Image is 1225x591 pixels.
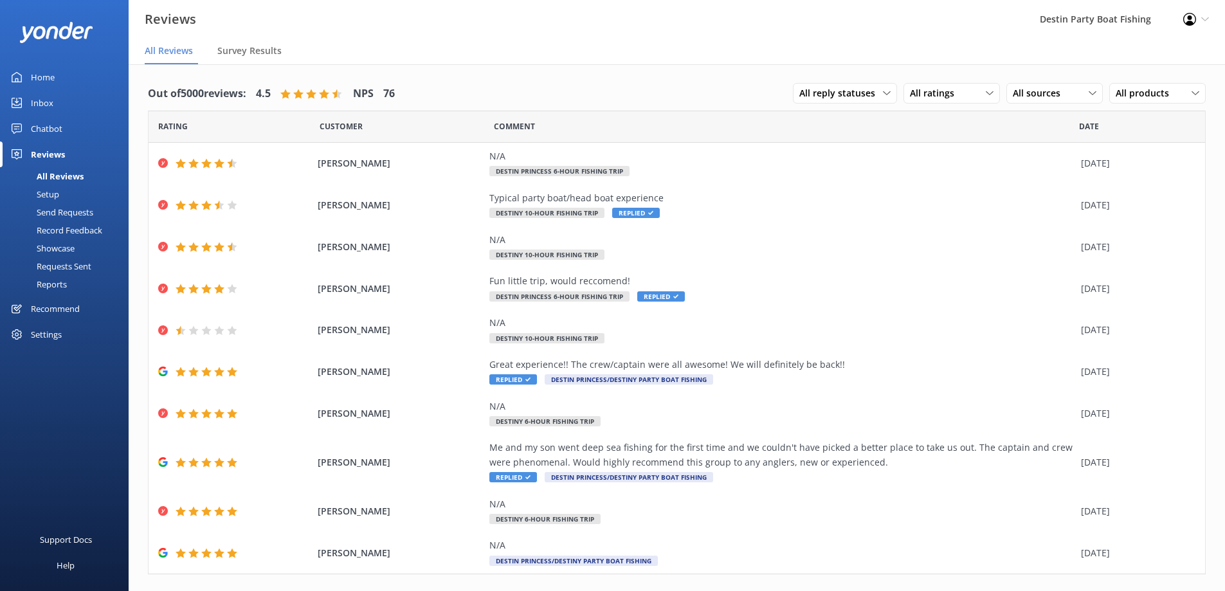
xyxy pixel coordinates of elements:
span: [PERSON_NAME] [318,455,484,469]
span: Replied [612,208,660,218]
div: [DATE] [1081,282,1189,296]
div: [DATE] [1081,504,1189,518]
img: yonder-white-logo.png [19,22,93,43]
div: [DATE] [1081,323,1189,337]
span: [PERSON_NAME] [318,365,484,379]
div: Chatbot [31,116,62,141]
span: [PERSON_NAME] [318,546,484,560]
span: Question [494,120,535,132]
div: N/A [489,497,1075,511]
span: Date [320,120,363,132]
span: Destin Princess 6-Hour Fishing Trip [489,291,630,302]
span: All ratings [910,86,962,100]
span: Destiny 10-Hour Fishing Trip [489,208,604,218]
span: Destin Princess/Destiny Party Boat Fishing [545,374,713,385]
div: Send Requests [8,203,93,221]
span: [PERSON_NAME] [318,406,484,421]
div: Reviews [31,141,65,167]
span: Date [158,120,188,132]
span: [PERSON_NAME] [318,240,484,254]
span: Destiny 10-Hour Fishing Trip [489,250,604,260]
div: N/A [489,399,1075,414]
div: Support Docs [40,527,92,552]
div: Fun little trip, would reccomend! [489,274,1075,288]
span: All sources [1013,86,1068,100]
div: Record Feedback [8,221,102,239]
a: Record Feedback [8,221,129,239]
span: Destiny 6-Hour Fishing Trip [489,416,601,426]
span: [PERSON_NAME] [318,198,484,212]
span: [PERSON_NAME] [318,323,484,337]
span: Destin Princess/Destiny Party Boat Fishing [489,556,658,566]
div: Showcase [8,239,75,257]
div: All Reviews [8,167,84,185]
div: Typical party boat/head boat experience [489,191,1075,205]
div: Great experience!! The crew/captain were all awesome! We will definitely be back!! [489,358,1075,372]
div: Setup [8,185,59,203]
a: Showcase [8,239,129,257]
span: All reply statuses [799,86,883,100]
div: N/A [489,538,1075,552]
span: All products [1116,86,1177,100]
div: Settings [31,322,62,347]
span: All Reviews [145,44,193,57]
span: Replied [489,374,537,385]
span: Destin Princess 6-Hour Fishing Trip [489,166,630,176]
span: Survey Results [217,44,282,57]
a: Reports [8,275,129,293]
a: Setup [8,185,129,203]
div: Help [57,552,75,578]
span: [PERSON_NAME] [318,282,484,296]
h4: NPS [353,86,374,102]
span: Destiny 10-Hour Fishing Trip [489,333,604,343]
div: Home [31,64,55,90]
a: All Reviews [8,167,129,185]
div: Requests Sent [8,257,91,275]
div: [DATE] [1081,240,1189,254]
div: [DATE] [1081,365,1189,379]
h4: 4.5 [256,86,271,102]
div: N/A [489,233,1075,247]
h4: Out of 5000 reviews: [148,86,246,102]
div: [DATE] [1081,156,1189,170]
div: Reports [8,275,67,293]
div: [DATE] [1081,406,1189,421]
div: N/A [489,149,1075,163]
div: Me and my son went deep sea fishing for the first time and we couldn't have picked a better place... [489,441,1075,469]
div: Recommend [31,296,80,322]
div: [DATE] [1081,198,1189,212]
a: Send Requests [8,203,129,221]
div: [DATE] [1081,546,1189,560]
span: [PERSON_NAME] [318,156,484,170]
span: [PERSON_NAME] [318,504,484,518]
span: Replied [489,472,537,482]
span: Destiny 6-Hour Fishing Trip [489,514,601,524]
a: Requests Sent [8,257,129,275]
div: N/A [489,316,1075,330]
h3: Reviews [145,9,196,30]
div: Inbox [31,90,53,116]
span: Destin Princess/Destiny Party Boat Fishing [545,472,713,482]
h4: 76 [383,86,395,102]
div: [DATE] [1081,455,1189,469]
span: Replied [637,291,685,302]
span: Date [1079,120,1099,132]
